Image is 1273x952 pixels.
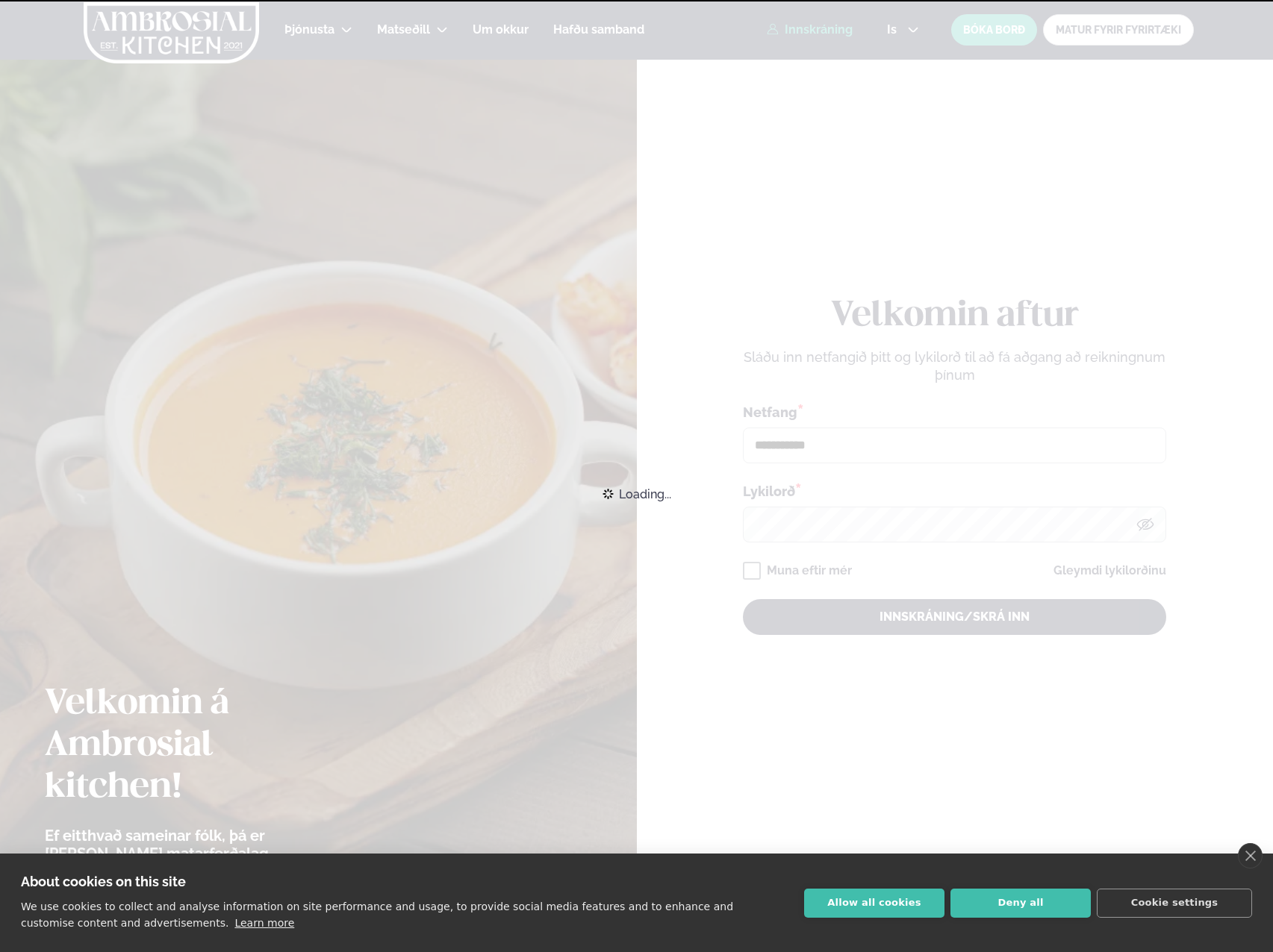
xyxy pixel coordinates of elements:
[1238,843,1263,868] a: close
[619,477,671,510] span: Loading...
[234,917,294,929] a: Learn more
[804,889,944,918] button: Allow all cookies
[21,874,186,889] strong: About cookies on this site
[21,901,733,929] p: We use cookies to collect and analyse information on site performance and usage, to provide socia...
[950,889,1091,918] button: Deny all
[1097,889,1252,918] button: Cookie settings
